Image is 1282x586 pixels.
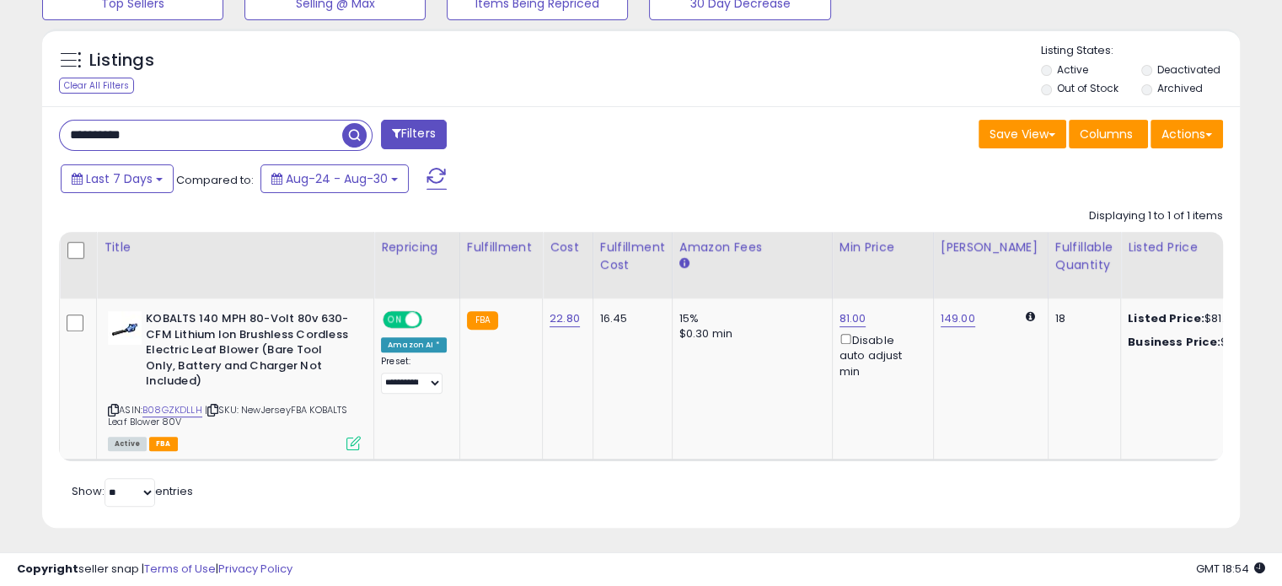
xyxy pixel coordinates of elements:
span: Compared to: [176,172,254,188]
button: Last 7 Days [61,164,174,193]
button: Aug-24 - Aug-30 [260,164,409,193]
span: ON [384,313,405,327]
div: Amazon AI * [381,337,447,352]
p: Listing States: [1041,43,1240,59]
label: Archived [1156,81,1202,95]
div: ASIN: [108,311,361,449]
label: Active [1057,62,1088,77]
span: All listings currently available for purchase on Amazon [108,437,147,451]
div: Fulfillable Quantity [1055,239,1113,274]
span: 2025-09-7 18:54 GMT [1196,561,1265,577]
div: Title [104,239,367,256]
b: Business Price: [1128,334,1220,350]
div: Fulfillment [467,239,535,256]
div: Fulfillment Cost [600,239,665,274]
a: 22.80 [550,310,580,327]
small: Amazon Fees. [679,256,689,271]
span: FBA [149,437,178,451]
div: Clear All Filters [59,78,134,94]
div: 15% [679,311,819,326]
label: Out of Stock [1057,81,1118,95]
label: Deactivated [1156,62,1220,77]
div: Disable auto adjust min [839,331,920,379]
div: seller snap | | [17,562,292,578]
strong: Copyright [17,561,78,577]
div: Displaying 1 to 1 of 1 items [1089,208,1223,224]
span: Columns [1080,126,1133,142]
button: Actions [1151,120,1223,148]
h5: Listings [89,49,154,73]
img: 31kB3l3LwRL._SL40_.jpg [108,311,142,345]
b: Listed Price: [1128,310,1204,326]
span: Aug-24 - Aug-30 [286,170,388,187]
a: Terms of Use [144,561,216,577]
div: $78.99 [1128,335,1268,350]
a: B08GZKDLLH [142,403,202,417]
div: $0.30 min [679,326,819,341]
span: Show: entries [72,483,193,499]
b: KOBALTS 140 MPH 80-Volt 80v 630-CFM Lithium Ion Brushless Cordless Electric Leaf Blower (Bare Too... [146,311,351,394]
div: $81.00 [1128,311,1268,326]
button: Filters [381,120,447,149]
div: Preset: [381,356,447,394]
small: FBA [467,311,498,330]
div: Cost [550,239,586,256]
a: 81.00 [839,310,866,327]
button: Columns [1069,120,1148,148]
span: OFF [420,313,447,327]
div: Amazon Fees [679,239,825,256]
div: 18 [1055,311,1108,326]
div: Min Price [839,239,926,256]
span: Last 7 Days [86,170,153,187]
a: 149.00 [941,310,975,327]
span: | SKU: NewJerseyFBA KOBALTS Leaf Blower 80V [108,403,348,428]
div: [PERSON_NAME] [941,239,1041,256]
button: Save View [979,120,1066,148]
div: 16.45 [600,311,659,326]
div: Repricing [381,239,453,256]
div: Listed Price [1128,239,1274,256]
a: Privacy Policy [218,561,292,577]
